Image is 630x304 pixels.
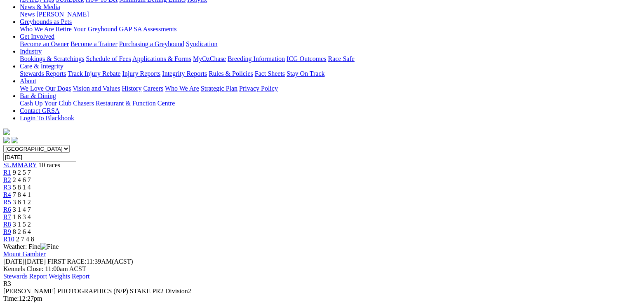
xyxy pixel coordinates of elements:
[186,40,217,47] a: Syndication
[239,85,278,92] a: Privacy Policy
[287,70,324,77] a: Stay On Track
[56,26,118,33] a: Retire Your Greyhound
[3,129,10,135] img: logo-grsa-white.png
[71,40,118,47] a: Become a Trainer
[193,55,226,62] a: MyOzChase
[3,176,11,183] a: R2
[13,199,31,206] span: 3 8 1 2
[20,11,35,18] a: News
[20,70,621,77] div: Care & Integrity
[20,70,66,77] a: Stewards Reports
[328,55,354,62] a: Race Safe
[3,153,76,161] input: Select date
[20,107,59,114] a: Contact GRSA
[68,70,120,77] a: Track Injury Rebate
[20,77,36,84] a: About
[20,100,71,107] a: Cash Up Your Club
[3,273,47,280] a: Stewards Report
[20,63,63,70] a: Care & Integrity
[132,55,191,62] a: Applications & Forms
[73,85,120,92] a: Vision and Values
[20,11,621,18] div: News & Media
[3,288,621,295] div: [PERSON_NAME] PHOTOGRAPHICS (N/P) STAKE PR2 Division2
[20,26,54,33] a: Who We Are
[12,137,18,143] img: twitter.svg
[3,184,11,191] a: R3
[3,191,11,198] a: R4
[47,258,133,265] span: 11:39AM(ACST)
[3,221,11,228] a: R8
[86,55,131,62] a: Schedule of Fees
[13,228,31,235] span: 8 2 6 4
[228,55,285,62] a: Breeding Information
[3,243,59,250] span: Weather: Fine
[20,92,56,99] a: Bar & Dining
[20,55,84,62] a: Bookings & Scratchings
[40,243,59,250] img: Fine
[20,26,621,33] div: Greyhounds as Pets
[13,184,31,191] span: 5 8 1 4
[20,100,621,107] div: Bar & Dining
[20,115,74,122] a: Login To Blackbook
[38,161,60,168] span: 10 races
[49,273,90,280] a: Weights Report
[13,206,31,213] span: 3 1 4 7
[13,169,31,176] span: 9 2 5 7
[3,206,11,213] a: R6
[3,169,11,176] a: R1
[20,55,621,63] div: Industry
[119,26,177,33] a: GAP SA Assessments
[3,236,14,243] a: R10
[20,85,621,92] div: About
[20,40,69,47] a: Become an Owner
[255,70,285,77] a: Fact Sheets
[3,258,46,265] span: [DATE]
[20,18,72,25] a: Greyhounds as Pets
[3,295,621,302] div: 12:27pm
[20,48,42,55] a: Industry
[143,85,163,92] a: Careers
[3,258,25,265] span: [DATE]
[73,100,175,107] a: Chasers Restaurant & Function Centre
[162,70,207,77] a: Integrity Reports
[3,213,11,220] a: R7
[3,161,37,168] a: SUMMARY
[20,40,621,48] div: Get Involved
[119,40,184,47] a: Purchasing a Greyhound
[13,191,31,198] span: 7 8 4 1
[3,228,11,235] a: R9
[3,265,621,273] div: Kennels Close: 11:00am ACST
[13,221,31,228] span: 3 1 5 2
[13,176,31,183] span: 2 4 6 7
[287,55,326,62] a: ICG Outcomes
[20,85,71,92] a: We Love Our Dogs
[122,85,141,92] a: History
[122,70,160,77] a: Injury Reports
[20,3,60,10] a: News & Media
[3,137,10,143] img: facebook.svg
[3,280,11,287] span: R3
[3,250,46,257] a: Mount Gambier
[13,213,31,220] span: 1 8 3 4
[47,258,86,265] span: FIRST RACE:
[3,199,11,206] a: R5
[36,11,89,18] a: [PERSON_NAME]
[209,70,253,77] a: Rules & Policies
[165,85,199,92] a: Who We Are
[3,295,19,302] span: Time:
[20,33,54,40] a: Get Involved
[16,236,34,243] span: 2 7 4 8
[201,85,237,92] a: Strategic Plan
